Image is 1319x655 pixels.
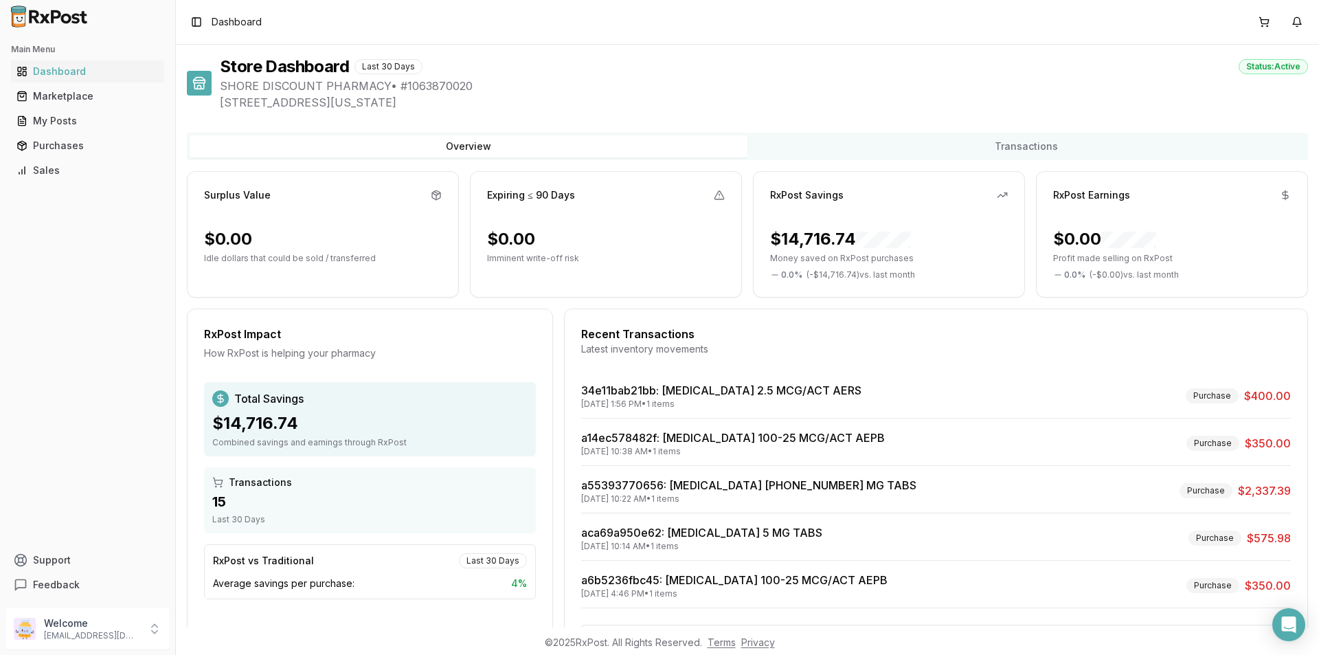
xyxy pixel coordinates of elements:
span: $350.00 [1245,577,1291,594]
div: 15 [212,492,528,511]
div: RxPost vs Traditional [213,554,314,568]
span: Dashboard [212,15,262,29]
a: 34e11bab21bb: [MEDICAL_DATA] 2.5 MCG/ACT AERS [581,384,861,397]
div: [DATE] 4:46 PM • 1 items [581,588,888,599]
button: Dashboard [5,60,170,82]
span: $400.00 [1244,388,1291,404]
span: ( - $14,716.74 ) vs. last month [807,269,915,280]
div: Surplus Value [204,188,271,202]
div: Open Intercom Messenger [1272,608,1305,641]
div: RxPost Earnings [1053,188,1130,202]
a: a14ec578482f: [MEDICAL_DATA] 100-25 MCG/ACT AEPB [581,431,885,445]
div: Combined savings and earnings through RxPost [212,437,528,448]
button: Transactions [747,135,1305,157]
button: Marketplace [5,85,170,107]
button: Overview [190,135,747,157]
div: [DATE] 10:38 AM • 1 items [581,446,885,457]
div: Purchase [1186,578,1239,593]
div: Expiring ≤ 90 Days [487,188,575,202]
div: Purchases [16,139,159,153]
p: Imminent write-off risk [487,253,725,264]
p: Idle dollars that could be sold / transferred [204,253,442,264]
h2: Main Menu [11,44,164,55]
button: Support [5,548,170,573]
div: Dashboard [16,65,159,78]
div: Sales [16,164,159,177]
span: 4 % [511,577,527,590]
div: Latest inventory movements [581,342,1291,356]
div: Marketplace [16,89,159,103]
span: Total Savings [234,390,304,407]
div: Purchase [1188,531,1241,546]
button: Purchases [5,135,170,157]
div: Last 30 Days [354,59,422,74]
span: [STREET_ADDRESS][US_STATE] [220,94,1308,111]
button: My Posts [5,110,170,132]
div: RxPost Savings [770,188,844,202]
div: Last 30 Days [459,553,527,568]
div: $0.00 [1053,228,1156,250]
div: $0.00 [487,228,535,250]
span: 0.0 % [1064,269,1085,280]
a: aca69a950e62: [MEDICAL_DATA] 5 MG TABS [581,526,822,540]
a: Purchases [11,133,164,158]
div: $14,716.74 [770,228,911,250]
p: Profit made selling on RxPost [1053,253,1291,264]
button: Sales [5,159,170,181]
span: Transactions [229,476,292,489]
button: Feedback [5,573,170,597]
span: SHORE DISCOUNT PHARMACY • # 1063870020 [220,78,1308,94]
span: $2,337.39 [1238,482,1291,499]
a: My Posts [11,109,164,133]
img: User avatar [14,618,36,640]
div: Last 30 Days [212,514,528,525]
div: My Posts [16,114,159,128]
button: View All Transactions [581,625,1291,647]
a: Sales [11,158,164,183]
div: How RxPost is helping your pharmacy [204,346,536,360]
div: Recent Transactions [581,326,1291,342]
div: [DATE] 1:56 PM • 1 items [581,399,861,410]
h1: Store Dashboard [220,56,349,78]
div: RxPost Impact [204,326,536,342]
a: Dashboard [11,59,164,84]
nav: breadcrumb [212,15,262,29]
div: $14,716.74 [212,412,528,434]
span: Feedback [33,578,80,592]
span: Average savings per purchase: [213,577,354,590]
a: Marketplace [11,84,164,109]
div: Purchase [1186,388,1239,403]
div: Status: Active [1239,59,1308,74]
a: Terms [708,636,736,648]
span: 0.0 % [781,269,802,280]
div: [DATE] 10:14 AM • 1 items [581,541,822,552]
span: $575.98 [1247,530,1291,546]
a: a55393770656: [MEDICAL_DATA] [PHONE_NUMBER] MG TABS [581,478,916,492]
a: Privacy [741,636,775,648]
span: $350.00 [1245,435,1291,452]
a: a6b5236fbc45: [MEDICAL_DATA] 100-25 MCG/ACT AEPB [581,573,888,587]
p: Welcome [44,617,139,630]
div: $0.00 [204,228,252,250]
div: Purchase [1180,483,1232,498]
div: [DATE] 10:22 AM • 1 items [581,493,916,504]
img: RxPost Logo [5,5,93,27]
div: Purchase [1186,436,1239,451]
p: Money saved on RxPost purchases [770,253,1008,264]
p: [EMAIL_ADDRESS][DOMAIN_NAME] [44,630,139,641]
span: ( - $0.00 ) vs. last month [1090,269,1179,280]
